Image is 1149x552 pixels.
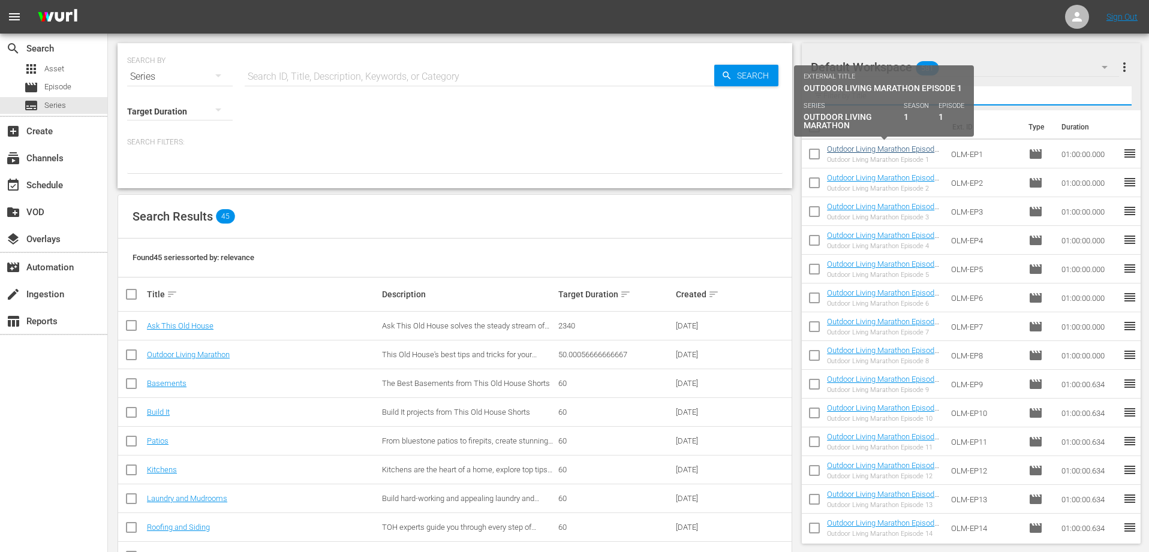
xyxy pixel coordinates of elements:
[1123,520,1137,535] span: reorder
[147,379,187,388] a: Basements
[147,523,210,532] a: Roofing and Siding
[827,444,942,451] div: Outdoor Living Marathon Episode 11
[827,271,942,279] div: Outdoor Living Marathon Episode 5
[127,60,233,93] div: Series
[147,321,213,330] a: Ask This Old House
[827,403,939,421] a: Outdoor Living Marathon Episode 10
[827,432,939,450] a: Outdoor Living Marathon Episode 11
[827,386,942,394] div: Outdoor Living Marathon Episode 9
[1123,319,1137,333] span: reorder
[6,178,20,192] span: Schedule
[1028,463,1043,478] span: Episode
[558,465,672,474] div: 60
[1057,456,1123,485] td: 01:00:00.634
[1028,492,1043,506] span: Episode
[7,10,22,24] span: menu
[945,110,1022,144] th: Ext. ID
[714,65,778,86] button: Search
[133,209,213,224] span: Search Results
[1054,110,1126,144] th: Duration
[127,137,783,147] p: Search Filters:
[558,287,672,301] div: Target Duration
[382,465,552,483] span: Kitchens are the heart of a home, explore top tips on how to upgrade and maintain yours.
[1117,60,1132,74] span: more_vert
[1028,435,1043,449] span: Episode
[827,518,939,536] a: Outdoor Living Marathon Episode 14
[827,213,942,221] div: Outdoor Living Marathon Episode 3
[1123,290,1137,304] span: reorder
[29,3,86,31] img: ans4CAIJ8jUAAAAAAAAAAAAAAAAAAAAAAAAgQb4GAAAAAAAAAAAAAAAAAAAAAAAAJMjXAAAAAAAAAAAAAAAAAAAAAAAAgAT5G...
[946,226,1024,255] td: OLM-EP4
[676,379,731,388] div: [DATE]
[1123,491,1137,506] span: reorder
[827,300,942,307] div: Outdoor Living Marathon Episode 6
[827,110,945,144] th: Title
[382,494,539,512] span: Build hard-working and appealing laundry and mudrooms.
[44,63,64,75] span: Asset
[1057,197,1123,226] td: 01:00:00.000
[676,436,731,445] div: [DATE]
[1123,204,1137,218] span: reorder
[6,314,20,328] span: Reports
[827,530,942,538] div: Outdoor Living Marathon Episode 14
[827,317,939,335] a: Outdoor Living Marathon Episode 7
[382,321,555,348] span: Ask This Old House solves the steady stream of home improvement problems faced by our viewers—and...
[382,350,537,368] span: This Old House's best tips and tricks for your outdoor spaces.
[827,375,939,393] a: Outdoor Living Marathon Episode 9
[44,81,71,93] span: Episode
[676,350,731,359] div: [DATE]
[827,144,939,162] a: Outdoor Living Marathon Episode 1
[1123,348,1137,362] span: reorder
[1123,233,1137,247] span: reorder
[1057,514,1123,542] td: 01:00:00.634
[916,56,939,81] span: 581
[382,523,536,541] span: TOH experts guide you through every step of exterior home renovation.
[558,408,672,417] div: 60
[24,98,38,113] span: Series
[946,485,1024,514] td: OLM-EP13
[6,205,20,219] span: VOD
[1057,370,1123,399] td: 01:00:00.634
[827,288,939,306] a: Outdoor Living Marathon Episode 6
[558,321,672,330] div: 2340
[1057,427,1123,456] td: 01:00:00.634
[1057,485,1123,514] td: 01:00:00.634
[827,231,939,249] a: Outdoor Living Marathon Episode 4
[946,456,1024,485] td: OLM-EP12
[1057,312,1123,341] td: 01:00:00.000
[946,399,1024,427] td: OLM-EP10
[676,287,731,301] div: Created
[708,289,719,300] span: sort
[1028,521,1043,535] span: Episode
[827,328,942,336] div: Outdoor Living Marathon Episode 7
[6,151,20,165] span: Channels
[827,346,939,364] a: Outdoor Living Marathon Episode 8
[946,514,1024,542] td: OLM-EP14
[827,260,939,277] a: Outdoor Living Marathon Episode 5
[827,461,939,479] a: Outdoor Living Marathon Episode 12
[827,490,939,508] a: Outdoor Living Marathon Episode 13
[1028,233,1043,248] span: Episode
[946,312,1024,341] td: OLM-EP7
[827,202,939,220] a: Outdoor Living Marathon Episode 3
[1057,255,1123,283] td: 01:00:00.000
[6,232,20,246] span: Overlays
[1028,291,1043,305] span: Episode
[827,173,939,191] a: Outdoor Living Marathon Episode 2
[6,260,20,275] span: Automation
[676,321,731,330] div: [DATE]
[1123,376,1137,391] span: reorder
[946,168,1024,197] td: OLM-EP2
[147,350,230,359] a: Outdoor Living Marathon
[1057,140,1123,168] td: 01:00:00.000
[1106,12,1138,22] a: Sign Out
[811,50,1119,84] div: Default Workspace
[946,283,1024,312] td: OLM-EP6
[1028,377,1043,391] span: Episode
[946,341,1024,370] td: OLM-EP8
[676,408,731,417] div: [DATE]
[1057,399,1123,427] td: 01:00:00.634
[1123,146,1137,161] span: reorder
[1123,175,1137,189] span: reorder
[946,197,1024,226] td: OLM-EP3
